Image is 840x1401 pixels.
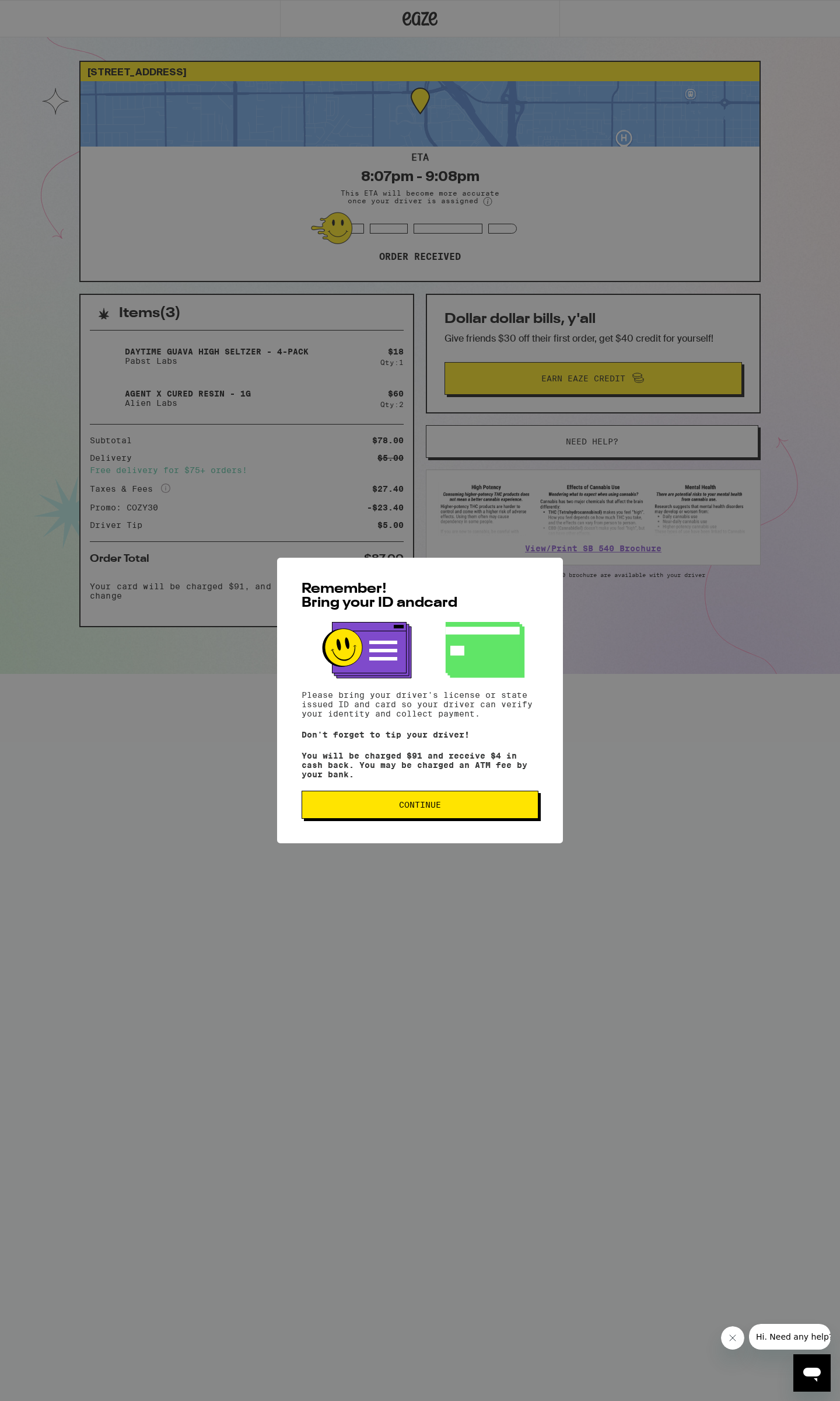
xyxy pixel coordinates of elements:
[749,1324,831,1350] iframe: Message from company
[399,801,441,809] span: Continue
[302,690,538,718] p: Please bring your driver's license or state issued ID and card so your driver can verify your ide...
[7,8,84,18] span: Hi. Need any help?
[793,1354,831,1392] iframe: Button to launch messaging window
[721,1326,744,1350] iframe: Close message
[302,751,538,779] p: You will be charged $91 and receive $4 in cash back. You may be charged an ATM fee by your bank.
[302,582,457,610] span: Remember! Bring your ID and card
[302,730,538,739] p: Don't forget to tip your driver!
[302,791,538,819] button: Continue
